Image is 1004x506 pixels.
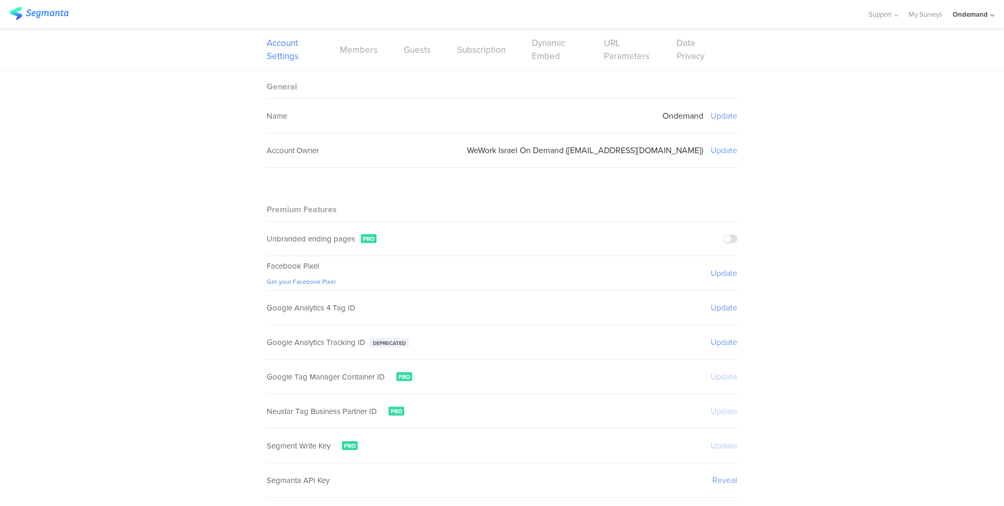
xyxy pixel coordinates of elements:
[398,373,410,381] span: PRO
[711,336,737,348] sg-setting-edit-trigger: Update
[336,441,358,450] a: PRO
[467,144,703,156] sg-setting-value: WeWork Israel On Demand ([EMAIL_ADDRESS][DOMAIN_NAME])
[391,372,412,381] a: PRO
[404,43,431,56] a: Guests
[267,475,329,486] span: Segmanta API Key
[267,337,366,348] span: Google Analytics Tracking ID
[267,203,337,215] sg-block-title: Premium Features
[340,43,378,56] a: Members
[604,37,650,63] a: URL Parameters
[9,7,69,20] img: segmanta logo
[267,233,355,245] div: Unbranded ending pages
[383,407,404,416] a: PRO
[267,260,319,272] span: Facebook Pixel
[711,302,737,314] sg-setting-edit-trigger: Update
[663,110,703,122] sg-setting-value: Ondemand
[267,371,385,383] span: Google Tag Manager Container ID
[267,110,287,122] sg-field-title: Name
[457,43,506,56] a: Subscription
[869,9,892,19] span: Support
[267,277,336,286] a: Get your Facebook Pixel
[532,37,578,63] a: Dynamic Embed
[267,406,377,417] span: Neustar Tag Business Partner ID
[370,338,409,347] div: Deprecated
[391,407,402,416] span: PRO
[770,86,1004,506] iframe: Chat Widget
[363,235,374,243] span: PRO
[712,474,737,486] sg-setting-edit-trigger: Reveal
[267,80,297,93] sg-block-title: General
[711,267,737,279] sg-setting-edit-trigger: Update
[267,302,356,314] span: Google Analytics 4 Tag ID
[267,440,330,452] span: Segment Write Key
[711,110,737,122] sg-setting-edit-trigger: Update
[677,37,711,63] a: Data Privacy
[267,145,319,156] sg-field-title: Account Owner
[711,144,737,156] sg-setting-edit-trigger: Update
[344,442,356,450] span: PRO
[953,9,988,19] div: Ondemand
